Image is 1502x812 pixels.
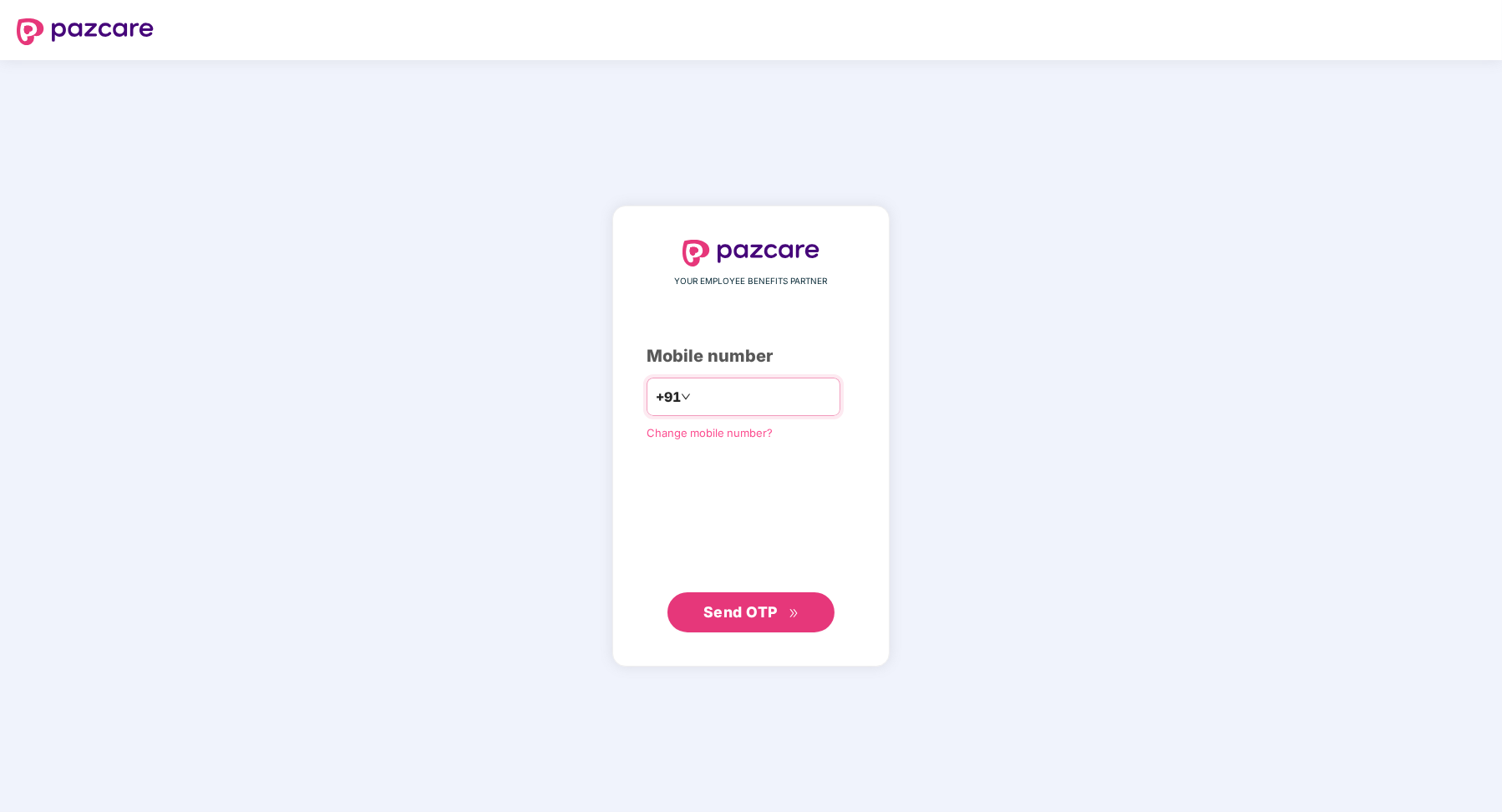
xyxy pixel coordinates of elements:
img: logo [682,240,820,266]
span: Send OTP [703,603,778,621]
span: down [681,392,691,402]
div: Mobile number [647,343,855,369]
span: double-right [789,608,799,619]
img: logo [17,18,154,45]
a: Change mobile number? [647,426,773,439]
span: YOUR EMPLOYEE BENEFITS PARTNER [675,275,828,288]
button: Send OTPdouble-right [667,592,835,632]
span: +91 [656,387,681,408]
